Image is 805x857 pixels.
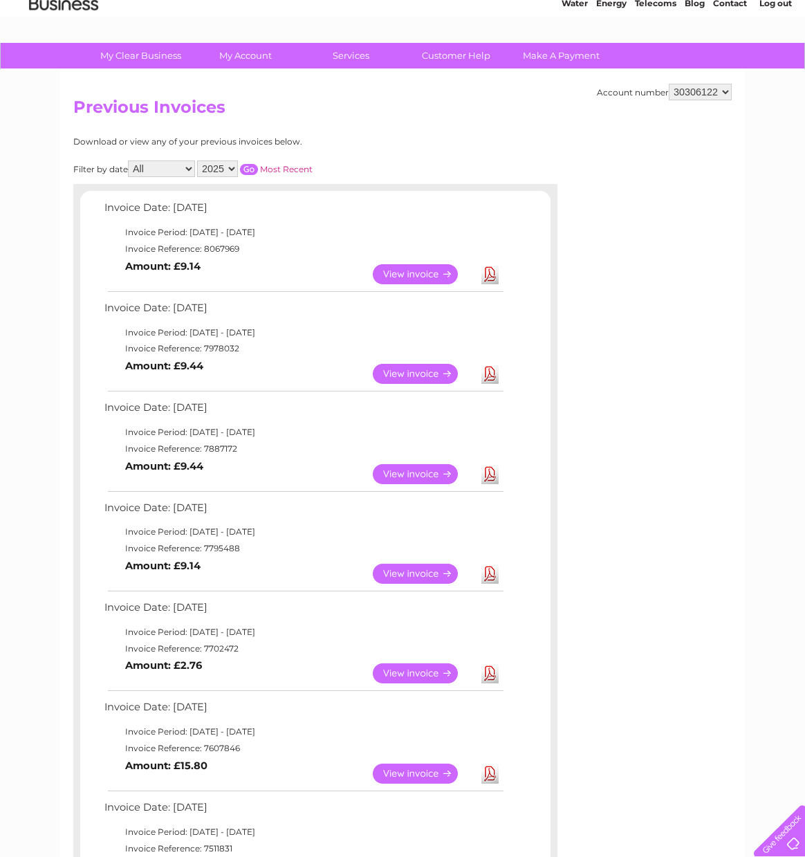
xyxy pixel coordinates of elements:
a: Download [481,663,499,683]
b: Amount: £2.76 [125,659,202,672]
a: 0333 014 3131 [544,7,640,24]
b: Amount: £9.44 [125,360,203,372]
a: Customer Help [399,43,513,68]
td: Invoice Date: [DATE] [101,698,506,724]
td: Invoice Date: [DATE] [101,299,506,324]
img: logo.png [28,36,99,78]
b: Amount: £9.14 [125,560,201,572]
div: Clear Business is a trading name of Verastar Limited (registered in [GEOGRAPHIC_DATA] No. 3667643... [77,8,730,67]
td: Invoice Reference: 7702472 [101,641,506,657]
a: Download [481,564,499,584]
a: Make A Payment [504,43,618,68]
div: Account number [597,84,732,100]
td: Invoice Reference: 7978032 [101,340,506,357]
td: Invoice Period: [DATE] - [DATE] [101,424,506,441]
td: Invoice Date: [DATE] [101,598,506,624]
a: Download [481,364,499,384]
a: View [373,663,474,683]
td: Invoice Reference: 7887172 [101,441,506,457]
a: View [373,364,474,384]
td: Invoice Reference: 7511831 [101,840,506,857]
a: My Account [189,43,303,68]
td: Invoice Period: [DATE] - [DATE] [101,624,506,641]
td: Invoice Date: [DATE] [101,499,506,524]
a: Telecoms [635,59,676,69]
a: Contact [713,59,747,69]
b: Amount: £9.14 [125,260,201,273]
a: View [373,564,474,584]
td: Invoice Reference: 7607846 [101,740,506,757]
a: Services [294,43,408,68]
td: Invoice Date: [DATE] [101,398,506,424]
td: Invoice Period: [DATE] - [DATE] [101,824,506,840]
a: View [373,464,474,484]
a: Download [481,264,499,284]
a: View [373,264,474,284]
h2: Previous Invoices [73,98,732,124]
td: Invoice Period: [DATE] - [DATE] [101,724,506,740]
td: Invoice Period: [DATE] - [DATE] [101,324,506,341]
div: Download or view any of your previous invoices below. [73,137,436,147]
div: Filter by date [73,160,436,177]
td: Invoice Reference: 7795488 [101,540,506,557]
td: Invoice Reference: 8067969 [101,241,506,257]
a: Download [481,464,499,484]
a: Blog [685,59,705,69]
a: Download [481,764,499,784]
td: Invoice Period: [DATE] - [DATE] [101,524,506,540]
td: Invoice Period: [DATE] - [DATE] [101,224,506,241]
a: Most Recent [260,164,313,174]
td: Invoice Date: [DATE] [101,798,506,824]
a: View [373,764,474,784]
td: Invoice Date: [DATE] [101,199,506,224]
a: Log out [759,59,792,69]
a: Water [562,59,588,69]
b: Amount: £15.80 [125,759,207,772]
a: My Clear Business [84,43,198,68]
b: Amount: £9.44 [125,460,203,472]
a: Energy [596,59,627,69]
